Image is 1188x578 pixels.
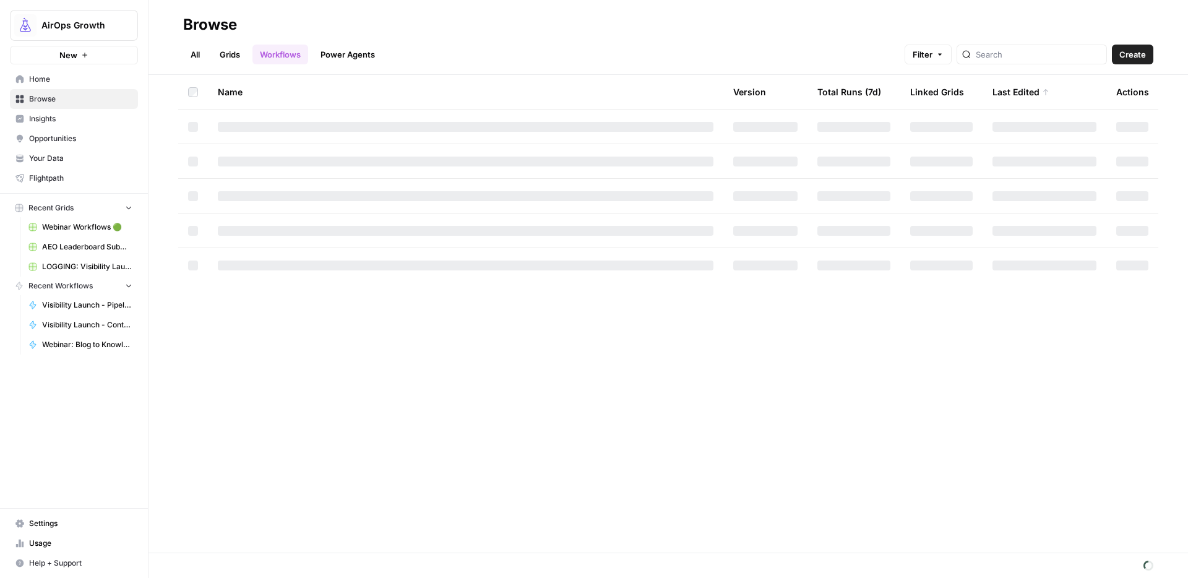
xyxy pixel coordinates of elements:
button: Filter [905,45,952,64]
button: Help + Support [10,553,138,573]
button: New [10,46,138,64]
span: Settings [29,518,132,529]
a: Usage [10,533,138,553]
div: Actions [1116,75,1149,109]
a: Your Data [10,149,138,168]
a: Opportunities [10,129,138,149]
a: Flightpath [10,168,138,188]
a: Webinar Workflows 🟢 [23,217,138,237]
div: Linked Grids [910,75,964,109]
a: Visibility Launch - Pipeline Lead Magnet [23,295,138,315]
a: Power Agents [313,45,382,64]
a: AEO Leaderboard Submissions [23,237,138,257]
div: Last Edited [992,75,1049,109]
span: Recent Workflows [28,280,93,291]
div: Browse [183,15,237,35]
a: Visibility Launch - Content Refresh Output [23,315,138,335]
input: Search [976,48,1101,61]
span: AirOps Growth [41,19,116,32]
span: Home [29,74,132,85]
span: Insights [29,113,132,124]
a: Settings [10,514,138,533]
button: Workspace: AirOps Growth [10,10,138,41]
a: Insights [10,109,138,129]
a: Workflows [252,45,308,64]
a: Home [10,69,138,89]
span: Browse [29,93,132,105]
span: Your Data [29,153,132,164]
a: Grids [212,45,247,64]
div: Total Runs (7d) [817,75,881,109]
span: Usage [29,538,132,549]
span: Flightpath [29,173,132,184]
span: AEO Leaderboard Submissions [42,241,132,252]
span: LOGGING: Visibility Launch - Pipeline Lead Magnet [42,261,132,272]
span: Recent Grids [28,202,74,214]
span: Visibility Launch - Pipeline Lead Magnet [42,300,132,311]
div: Version [733,75,766,109]
span: Webinar Workflows 🟢 [42,222,132,233]
div: Name [218,75,713,109]
span: Create [1119,48,1146,61]
a: All [183,45,207,64]
button: Create [1112,45,1153,64]
span: Opportunities [29,133,132,144]
span: Filter [913,48,932,61]
button: Recent Grids [10,199,138,217]
a: Webinar: Blog to Knowledge Base [23,335,138,355]
span: Help + Support [29,558,132,569]
img: AirOps Growth Logo [14,14,37,37]
a: Browse [10,89,138,109]
button: Recent Workflows [10,277,138,295]
span: New [59,49,77,61]
a: LOGGING: Visibility Launch - Pipeline Lead Magnet [23,257,138,277]
span: Webinar: Blog to Knowledge Base [42,339,132,350]
span: Visibility Launch - Content Refresh Output [42,319,132,330]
